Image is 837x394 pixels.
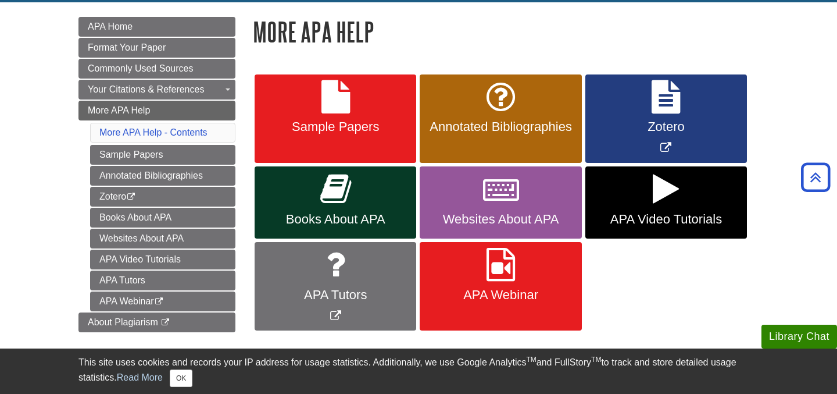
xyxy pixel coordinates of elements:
[78,356,759,387] div: This site uses cookies and records your IP address for usage statistics. Additionally, we use Goo...
[90,166,235,186] a: Annotated Bibliographies
[585,166,747,239] a: APA Video Tutorials
[88,84,204,94] span: Your Citations & References
[154,298,164,306] i: This link opens in a new window
[428,119,573,134] span: Annotated Bibliographies
[88,105,150,115] span: More APA Help
[78,59,235,79] a: Commonly Used Sources
[263,119,407,134] span: Sample Papers
[420,242,581,331] a: APA Webinar
[90,271,235,290] a: APA Tutors
[90,187,235,207] a: Zotero
[263,287,407,303] span: APA Tutors
[797,169,834,185] a: Back to Top
[420,74,581,164] a: Annotated Bibliographies
[160,319,170,326] i: This link opens in a new window
[594,119,738,134] span: Zotero
[78,17,235,37] a: APA Home
[255,242,416,331] a: Link opens in new window
[88,42,166,52] span: Format Your Paper
[90,229,235,249] a: Websites About APA
[263,212,407,227] span: Books About APA
[526,356,536,364] sup: TM
[117,372,163,382] a: Read More
[78,17,235,332] div: Guide Page Menu
[126,193,136,201] i: This link opens in a new window
[78,38,235,58] a: Format Your Paper
[594,212,738,227] span: APA Video Tutorials
[255,166,416,239] a: Books About APA
[88,63,193,73] span: Commonly Used Sources
[428,287,573,303] span: APA Webinar
[78,313,235,332] a: About Plagiarism
[761,325,837,349] button: Library Chat
[591,356,601,364] sup: TM
[88,22,133,31] span: APA Home
[428,212,573,227] span: Websites About APA
[90,250,235,269] a: APA Video Tutorials
[78,80,235,100] a: Your Citations & References
[78,101,235,120] a: More APA Help
[90,208,235,228] a: Books About APA
[90,145,235,165] a: Sample Papers
[88,317,158,327] span: About Plagiarism
[585,74,747,164] a: Link opens in new window
[255,74,416,164] a: Sample Papers
[420,166,581,239] a: Websites About APA
[253,17,759,47] h1: More APA Help
[170,370,192,387] button: Close
[99,127,208,137] a: More APA Help - Contents
[90,292,235,311] a: APA Webinar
